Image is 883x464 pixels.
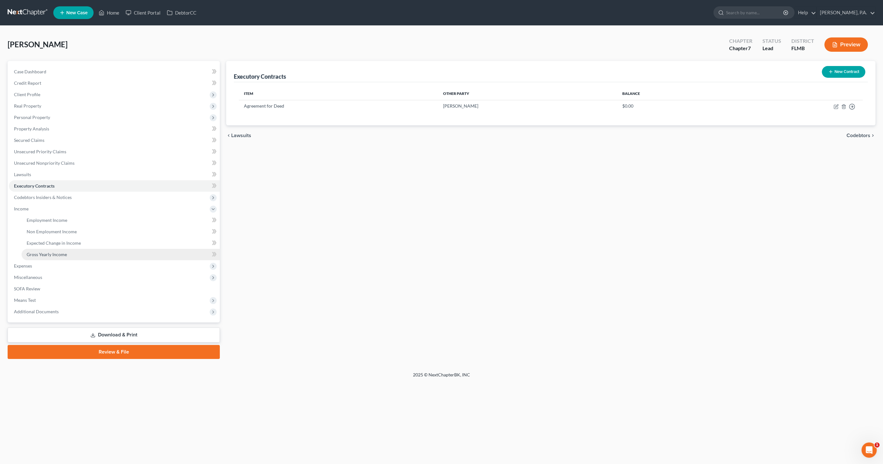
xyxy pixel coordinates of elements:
[27,252,67,257] span: Gross Yearly Income
[9,180,220,192] a: Executory Contracts
[14,80,41,86] span: Credit Report
[861,442,877,458] iframe: Intercom live chat
[617,100,728,112] td: $0.00
[239,100,438,112] td: Agreement for Deed
[9,146,220,157] a: Unsecured Priority Claims
[791,37,814,45] div: District
[14,137,44,143] span: Secured Claims
[817,7,875,18] a: [PERSON_NAME], P.A.
[14,92,40,97] span: Client Profile
[8,40,68,49] span: [PERSON_NAME]
[14,195,72,200] span: Codebtors Insiders & Notices
[729,37,752,45] div: Chapter
[234,73,286,80] div: Executory Contracts
[9,77,220,89] a: Credit Report
[27,217,67,223] span: Employment Income
[14,149,66,154] span: Unsecured Priority Claims
[729,45,752,52] div: Chapter
[9,135,220,146] a: Secured Claims
[14,126,49,131] span: Property Analysis
[14,160,75,166] span: Unsecured Nonpriority Claims
[822,66,865,78] button: New Contract
[239,87,438,100] th: Item
[14,286,40,291] span: SOFA Review
[762,45,781,52] div: Lead
[22,249,220,260] a: Gross Yearly Income
[14,275,42,280] span: Miscellaneous
[164,7,199,18] a: DebtorCC
[14,115,50,120] span: Personal Property
[847,133,875,138] button: Codebtors chevron_right
[14,263,32,268] span: Expenses
[8,345,220,359] a: Review & File
[226,133,251,138] button: chevron_left Lawsuits
[847,133,870,138] span: Codebtors
[122,7,164,18] a: Client Portal
[9,157,220,169] a: Unsecured Nonpriority Claims
[791,45,814,52] div: FLMB
[748,45,751,51] span: 7
[824,37,868,52] button: Preview
[762,37,781,45] div: Status
[231,133,251,138] span: Lawsuits
[226,133,231,138] i: chevron_left
[9,283,220,295] a: SOFA Review
[438,87,617,100] th: Other Party
[14,103,41,109] span: Real Property
[795,7,816,18] a: Help
[9,66,220,77] a: Case Dashboard
[14,183,55,189] span: Executory Contracts
[617,87,728,100] th: Balance
[27,240,81,246] span: Expected Change in Income
[27,229,77,234] span: Non Employment Income
[14,69,46,74] span: Case Dashboard
[874,442,880,447] span: 1
[66,10,88,15] span: New Case
[14,172,31,177] span: Lawsuits
[14,309,59,314] span: Additional Documents
[726,7,784,18] input: Search by name...
[261,372,622,383] div: 2025 © NextChapterBK, INC
[8,328,220,342] a: Download & Print
[14,297,36,303] span: Means Test
[95,7,122,18] a: Home
[870,133,875,138] i: chevron_right
[14,206,29,211] span: Income
[22,226,220,237] a: Non Employment Income
[438,100,617,112] td: [PERSON_NAME]
[22,237,220,249] a: Expected Change in Income
[9,169,220,180] a: Lawsuits
[22,215,220,226] a: Employment Income
[9,123,220,135] a: Property Analysis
